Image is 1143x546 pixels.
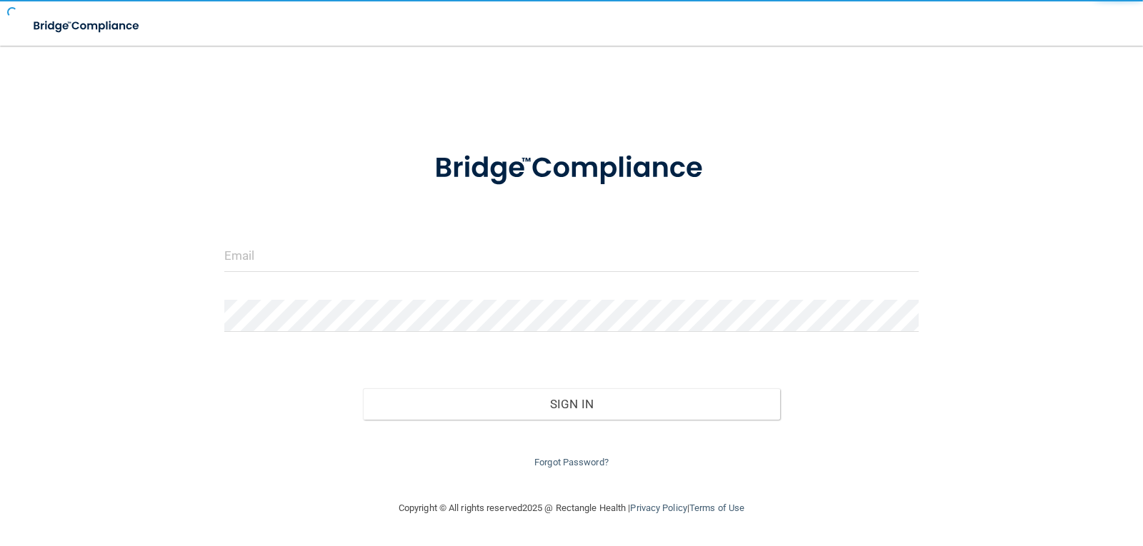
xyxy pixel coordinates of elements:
[689,502,744,513] a: Terms of Use
[405,131,738,206] img: bridge_compliance_login_screen.278c3ca4.svg
[630,502,687,513] a: Privacy Policy
[311,485,832,531] div: Copyright © All rights reserved 2025 @ Rectangle Health | |
[534,457,609,467] a: Forgot Password?
[363,388,780,420] button: Sign In
[21,11,153,41] img: bridge_compliance_login_screen.278c3ca4.svg
[224,240,919,272] input: Email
